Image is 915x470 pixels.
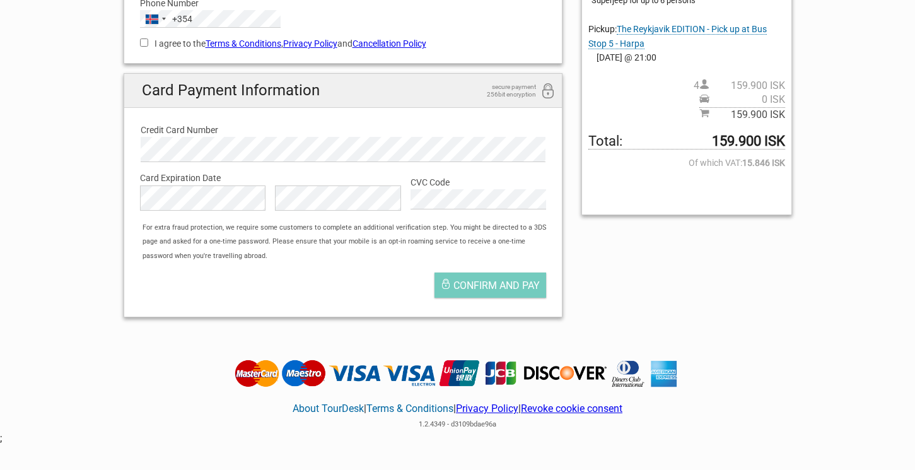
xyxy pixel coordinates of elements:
div: For extra fraud protection, we require some customers to complete an additional verification step... [136,221,562,263]
span: Change pickup place [588,24,767,49]
span: 0 ISK [709,93,785,107]
a: About TourDesk [293,402,364,414]
button: Selected country [141,11,192,27]
span: Pickup: [588,24,767,49]
a: Privacy Policy [456,402,518,414]
span: [DATE] @ 21:00 [588,50,784,64]
label: Credit Card Number [141,123,546,137]
span: 1.2.4349 - d3109bdae96a [419,420,496,428]
span: Of which VAT: [588,156,784,170]
img: Tourdesk accepts [231,359,684,388]
label: I agree to the , and [140,37,547,50]
span: Total to be paid [588,134,784,149]
a: Revoke cookie consent [521,402,622,414]
span: Subtotal [699,107,785,122]
strong: 15.846 ISK [742,156,785,170]
div: | | | [231,388,684,432]
label: Card Expiration Date [140,171,547,185]
h2: Card Payment Information [124,74,562,107]
strong: 159.900 ISK [712,134,785,148]
span: Pickup price [699,93,785,107]
span: Confirm and pay [453,279,540,291]
span: secure payment 256bit encryption [473,83,536,98]
p: We're away right now. Please check back later! [18,22,143,32]
div: +354 [172,12,192,26]
label: CVC Code [411,175,546,189]
a: Cancellation Policy [353,38,426,49]
span: 4 person(s) [694,79,785,93]
button: Open LiveChat chat widget [145,20,160,35]
i: 256bit encryption [540,83,556,100]
button: Confirm and pay [434,273,546,298]
span: 159.900 ISK [709,79,785,93]
a: Terms & Conditions [206,38,281,49]
span: 159.900 ISK [709,108,785,122]
a: Terms & Conditions [366,402,453,414]
a: Privacy Policy [283,38,337,49]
